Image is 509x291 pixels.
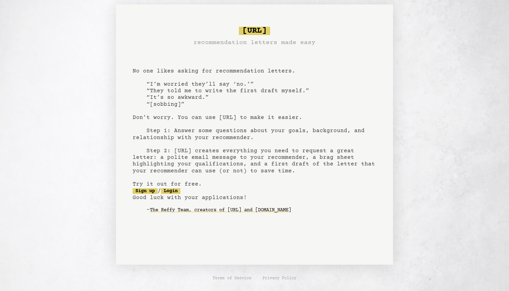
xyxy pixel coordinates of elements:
a: Terms of Service [213,276,251,281]
pre: No one likes asking for recommendation letters. “I’m worried they’ll say ‘no.’” “They told me to ... [133,24,376,227]
a: Login [161,188,180,194]
a: The Reffy Team, creators of [URL] and [DOMAIN_NAME] [150,205,291,216]
span: [URL] [239,27,270,35]
a: Privacy Policy [262,276,296,281]
a: Sign up [133,188,158,194]
div: - [146,207,376,214]
h3: recommendation letters made easy [194,38,315,48]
